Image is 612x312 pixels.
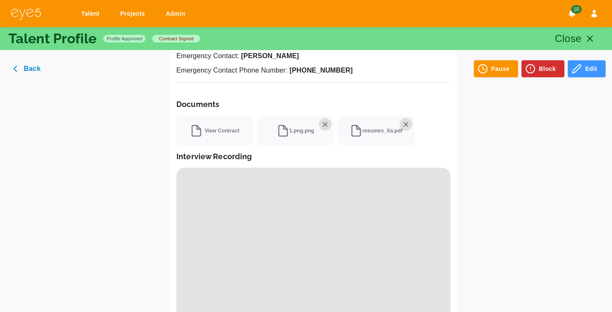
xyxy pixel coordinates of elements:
h6: Documents [176,100,450,109]
button: Back [6,60,49,77]
a: Projects [115,6,153,22]
a: Admin [160,6,194,22]
h6: Interview Recording [176,152,252,161]
p: Talent Profile [8,32,96,45]
span: resumes_Xa.pdf [350,124,403,137]
a: Talent [76,6,108,22]
button: Notifications [564,6,580,21]
p: Close [555,31,582,46]
button: Edit [568,60,606,77]
button: Pause [474,60,518,77]
span: contract signed [156,35,197,42]
span: 1.png.png [277,124,314,137]
img: eye5 [10,8,42,20]
button: Block [521,60,564,77]
span: Profile Approved [103,35,145,42]
span: 10 [571,5,581,14]
button: Close [550,28,604,49]
span: View Contract [190,124,240,137]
